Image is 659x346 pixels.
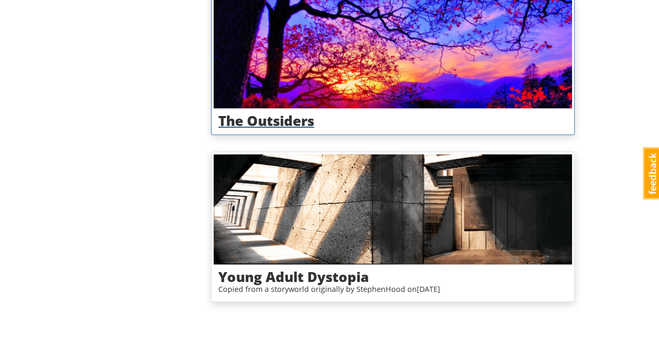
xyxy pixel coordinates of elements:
img: A modern hallway, made from concrete and fashioned with strange angles. [214,154,572,264]
h3: The Outsiders [218,113,567,128]
div: Copied from a storyworld originally by StephenHood on [DATE] [218,284,567,294]
a: A modern hallway, made from concrete and fashioned with strange angles.Young Adult DystopiaCopied... [211,151,575,302]
h3: Young Adult Dystopia [218,269,567,284]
